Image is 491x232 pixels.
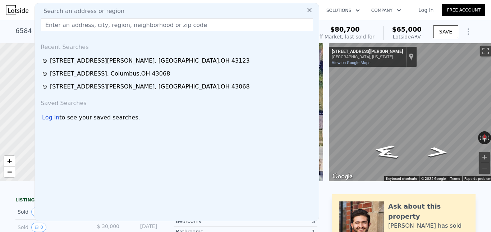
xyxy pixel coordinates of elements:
[15,197,159,204] div: LISTING & SALE HISTORY
[392,33,422,40] div: Lotside ARV
[386,176,417,181] button: Keyboard shortcuts
[410,6,442,14] a: Log In
[42,69,314,78] a: [STREET_ADDRESS], Columbus,OH 43068
[330,26,360,33] span: $80,700
[7,156,12,165] span: +
[332,55,403,59] div: [GEOGRAPHIC_DATA], [US_STATE]
[450,177,460,181] a: Terms (opens in new tab)
[176,218,245,225] div: Bedrooms
[392,26,422,33] span: $65,000
[38,7,124,15] span: Search an address or region
[4,167,15,177] a: Zoom out
[50,56,250,65] div: [STREET_ADDRESS][PERSON_NAME] , [GEOGRAPHIC_DATA] , OH 43123
[316,33,375,40] div: Off Market, last sold for
[6,5,28,15] img: Lotside
[481,131,487,145] button: Reset the view
[366,4,407,17] button: Company
[479,163,490,174] button: Zoom out
[409,53,414,61] a: Show location on map
[433,25,458,38] button: SAVE
[321,4,366,17] button: Solutions
[331,172,354,181] a: Open this area in Google Maps (opens a new window)
[42,113,59,122] div: Log in
[419,145,457,160] path: Go East, Benjamin Dr
[42,56,314,65] a: [STREET_ADDRESS][PERSON_NAME], [GEOGRAPHIC_DATA],OH 43123
[487,131,491,144] button: Rotate clockwise
[388,201,468,222] div: Ask about this property
[331,172,354,181] img: Google
[31,223,46,232] button: View historical data
[50,82,250,91] div: [STREET_ADDRESS][PERSON_NAME] , [GEOGRAPHIC_DATA] , OH 43068
[18,207,82,217] div: Sold
[332,60,371,65] a: View on Google Maps
[42,82,314,91] a: [STREET_ADDRESS][PERSON_NAME], [GEOGRAPHIC_DATA],OH 43068
[421,177,446,181] span: © 2025 Google
[15,26,170,36] div: 6584 [PERSON_NAME] Dr , Columbus , OH 43068
[50,69,170,78] div: [STREET_ADDRESS] , Columbus , OH 43068
[59,113,140,122] span: to see your saved searches.
[38,93,316,110] div: Saved Searches
[479,152,490,163] button: Zoom in
[245,218,315,225] div: 3
[442,4,485,16] a: Free Account
[18,223,82,232] div: Sold
[363,146,409,163] path: Go Southwest, Kelley Ct
[4,156,15,167] a: Zoom in
[332,49,403,55] div: [STREET_ADDRESS][PERSON_NAME]
[41,18,313,31] input: Enter an address, city, region, neighborhood or zip code
[480,46,491,56] button: Toggle fullscreen view
[38,37,316,54] div: Recent Searches
[97,223,119,229] span: $ 30,000
[31,207,46,217] button: View historical data
[461,24,476,39] button: Show Options
[7,167,12,176] span: −
[478,131,482,144] button: Rotate counterclockwise
[125,223,157,232] div: [DATE]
